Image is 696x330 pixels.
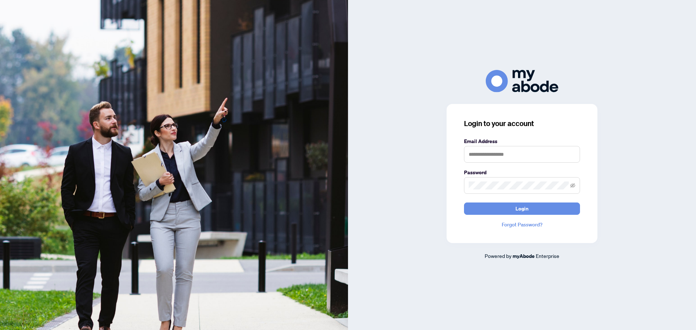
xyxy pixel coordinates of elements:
[536,252,559,259] span: Enterprise
[486,70,558,92] img: ma-logo
[515,203,529,214] span: Login
[513,252,535,260] a: myAbode
[464,221,580,229] a: Forgot Password?
[464,118,580,129] h3: Login to your account
[464,168,580,176] label: Password
[464,137,580,145] label: Email Address
[464,202,580,215] button: Login
[570,183,575,188] span: eye-invisible
[485,252,511,259] span: Powered by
